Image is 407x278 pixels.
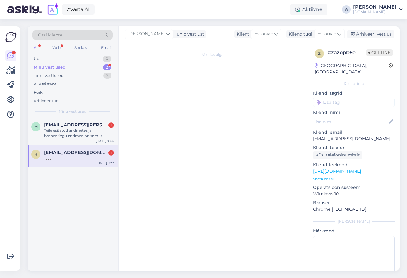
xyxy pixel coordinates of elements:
div: 1 [108,150,114,156]
p: Klienditeekond [313,162,395,168]
div: Socials [73,44,88,52]
div: [DATE] 9:27 [96,161,114,165]
span: Otsi kliente [38,32,62,38]
div: 2 [103,73,111,79]
div: [DOMAIN_NAME] [353,9,397,14]
span: Estonian [254,31,273,37]
div: Tiimi vestlused [34,73,64,79]
div: [GEOGRAPHIC_DATA], [GEOGRAPHIC_DATA] [315,62,389,75]
a: [URL][DOMAIN_NAME] [313,168,361,174]
input: Lisa nimi [313,118,388,125]
p: Chrome [TECHNICAL_ID] [313,206,395,212]
div: Web [51,44,62,52]
div: Email [100,44,113,52]
div: juhib vestlust [173,31,204,37]
span: M [34,124,38,129]
p: Kliendi nimi [313,109,395,116]
div: A [342,5,351,14]
div: Arhiveeritud [34,98,59,104]
span: Minu vestlused [59,109,86,114]
div: Küsi telefoninumbrit [313,151,362,159]
div: Minu vestlused [34,64,66,70]
input: Lisa tag [313,98,395,107]
div: Vestlus algas [126,52,302,58]
span: [PERSON_NAME] [128,31,165,37]
div: [PERSON_NAME] [313,219,395,224]
div: Aktiivne [290,4,327,15]
a: Avasta AI [62,4,95,15]
div: Klient [234,31,249,37]
a: [PERSON_NAME][DOMAIN_NAME] [353,5,403,14]
div: All [32,44,40,52]
img: explore-ai [47,3,59,16]
div: # zazopb6e [328,49,366,56]
div: AI Assistent [34,81,56,87]
img: Askly Logo [5,31,17,43]
p: Brauser [313,200,395,206]
span: Offline [366,49,393,56]
span: z [318,51,321,56]
div: 2 [103,64,111,70]
p: [EMAIL_ADDRESS][DOMAIN_NAME] [313,136,395,142]
p: Vaata edasi ... [313,176,395,182]
div: Arhiveeri vestlus [347,30,394,38]
p: Operatsioonisüsteem [313,184,395,191]
div: Klienditugi [286,31,312,37]
p: Märkmed [313,228,395,234]
div: Kõik [34,89,43,96]
div: Teile esitatud andmetes ja broneeringu andmed on samuti õiged. Selles broneerimissüsteemis on and... [44,128,114,139]
div: 1 [108,122,114,128]
div: [DATE] 9:44 [96,139,114,143]
span: h [34,152,37,156]
div: Kliendi info [313,81,395,86]
p: Kliendi tag'id [313,90,395,96]
span: Marit.abel@mail.ee [44,122,108,128]
span: Estonian [318,31,336,37]
div: 0 [103,56,111,62]
p: Kliendi email [313,129,395,136]
p: Windows 10 [313,191,395,197]
div: Uus [34,56,41,62]
p: Kliendi telefon [313,145,395,151]
div: [PERSON_NAME] [353,5,397,9]
span: heinkristiina@gmail.com [44,150,108,155]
